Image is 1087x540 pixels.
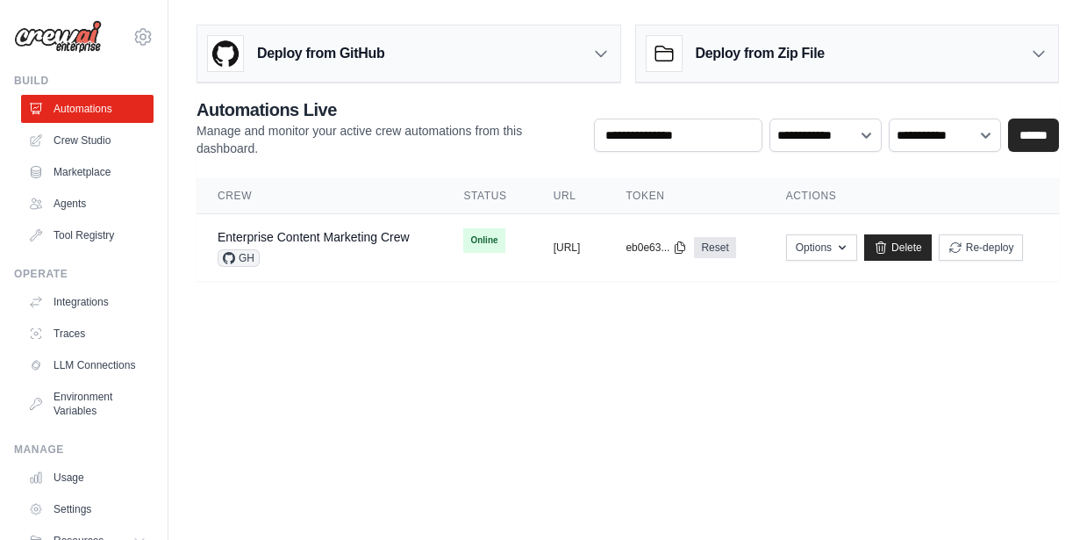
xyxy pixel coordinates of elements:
a: LLM Connections [21,351,154,379]
div: Build [14,74,154,88]
a: Delete [864,234,932,261]
a: Automations [21,95,154,123]
img: Logo [14,20,102,54]
button: Re-deploy [939,234,1024,261]
span: GH [218,249,260,267]
th: Crew [197,178,442,214]
h3: Deploy from Zip File [696,43,825,64]
img: GitHub Logo [208,36,243,71]
a: Marketplace [21,158,154,186]
a: Crew Studio [21,126,154,155]
h2: Automations Live [197,97,580,122]
a: Agents [21,190,154,218]
div: Manage [14,443,154,457]
a: Integrations [21,288,154,316]
th: Token [604,178,764,214]
h3: Deploy from GitHub [257,43,384,64]
button: eb0e63... [626,241,687,255]
a: Traces [21,320,154,348]
a: Enterprise Content Marketing Crew [218,230,410,244]
a: Usage [21,464,154,492]
a: Environment Variables [21,383,154,425]
th: Actions [765,178,1059,214]
span: Online [463,228,504,253]
th: Status [442,178,532,214]
a: Reset [694,237,735,258]
button: Options [786,234,857,261]
p: Manage and monitor your active crew automations from this dashboard. [197,122,580,157]
th: URL [533,178,605,214]
a: Settings [21,495,154,523]
div: Operate [14,267,154,281]
a: Tool Registry [21,221,154,249]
